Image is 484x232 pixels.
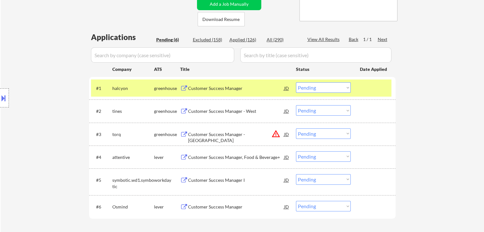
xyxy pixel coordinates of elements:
input: Search by company (case sensitive) [91,47,234,63]
div: Next [378,36,388,43]
div: workday [154,177,180,183]
div: Osmind [112,204,154,210]
div: Back [349,36,359,43]
div: JD [284,151,290,163]
div: JD [284,128,290,140]
div: #4 [96,154,107,160]
div: halcyon [112,85,154,92]
div: Applied (126) [229,37,261,43]
div: Status [296,63,351,75]
div: Applications [91,33,154,41]
div: Date Applied [360,66,388,72]
div: 1 / 1 [363,36,378,43]
div: greenhouse [154,108,180,114]
div: JD [284,201,290,212]
div: lever [154,154,180,160]
input: Search by title (case sensitive) [240,47,391,63]
div: attentive [112,154,154,160]
div: Customer Success Manager, Food & Beverage+ [188,154,284,160]
div: View All Results [307,36,341,43]
div: Pending (6) [156,37,188,43]
div: lever [154,204,180,210]
div: greenhouse [154,131,180,138]
div: All (290) [267,37,298,43]
div: torq [112,131,154,138]
div: Customer Success Manager - [GEOGRAPHIC_DATA] [188,131,284,144]
div: #5 [96,177,107,183]
div: JD [284,82,290,94]
div: #6 [96,204,107,210]
div: ATS [154,66,180,72]
div: tines [112,108,154,114]
button: warning_amber [271,129,280,138]
div: greenhouse [154,85,180,92]
div: symbotic.wd1.symbotic [112,177,154,189]
div: Excluded (158) [193,37,225,43]
div: Customer Success Manager I [188,177,284,183]
div: Customer Success Manager - West [188,108,284,114]
div: Company [112,66,154,72]
div: Customer Success Manager [188,204,284,210]
div: Title [180,66,290,72]
button: Download Resume [198,12,245,26]
div: JD [284,105,290,117]
div: Customer Success Manager [188,85,284,92]
div: JD [284,174,290,186]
